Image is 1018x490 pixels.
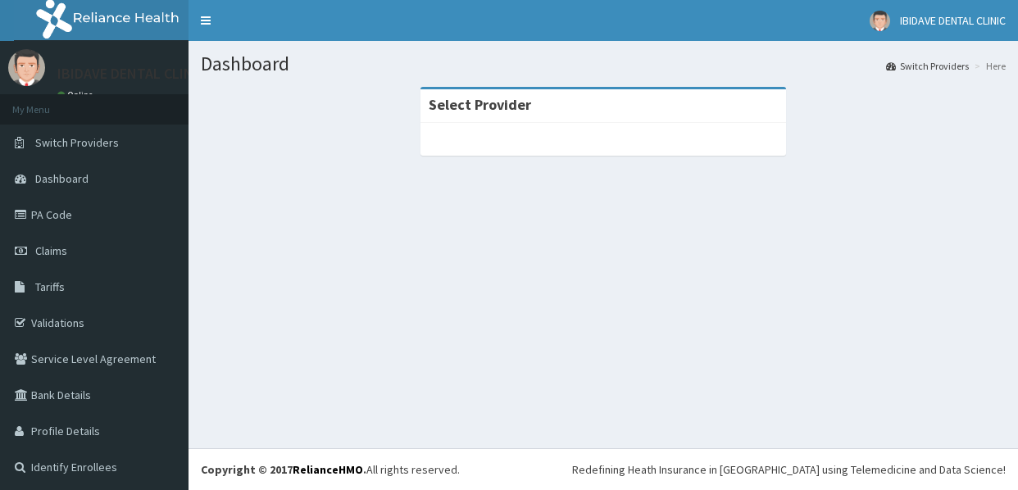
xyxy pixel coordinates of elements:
span: Claims [35,243,67,258]
div: Redefining Heath Insurance in [GEOGRAPHIC_DATA] using Telemedicine and Data Science! [572,461,1006,478]
span: Tariffs [35,279,65,294]
a: Online [57,89,97,101]
h1: Dashboard [201,53,1006,75]
a: RelianceHMO [293,462,363,477]
strong: Copyright © 2017 . [201,462,366,477]
li: Here [970,59,1006,73]
span: Switch Providers [35,135,119,150]
img: User Image [8,49,45,86]
p: IBIDAVE DENTAL CLINIC [57,66,206,81]
span: Dashboard [35,171,89,186]
img: User Image [870,11,890,31]
a: Switch Providers [886,59,969,73]
footer: All rights reserved. [189,448,1018,490]
span: IBIDAVE DENTAL CLINIC [900,13,1006,28]
strong: Select Provider [429,95,531,114]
